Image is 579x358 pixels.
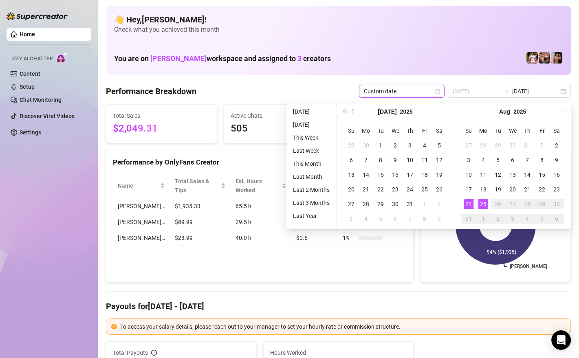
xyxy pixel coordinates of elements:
span: Total Payouts [113,348,148,357]
div: Open Intercom Messenger [551,330,571,350]
td: 2025-07-30 [505,138,520,153]
span: to [502,88,509,94]
span: 3 [297,54,302,63]
td: 2025-07-24 [403,182,417,197]
div: 29 [376,199,385,209]
th: Su [344,123,359,138]
div: 15 [376,170,385,180]
td: 2025-07-19 [432,167,447,182]
td: 2025-08-29 [535,197,549,211]
li: Last 3 Months [290,198,333,208]
div: 15 [537,170,547,180]
h4: Performance Breakdown [106,86,196,97]
div: 26 [434,184,444,194]
div: 4 [420,141,429,150]
td: 2025-08-09 [432,211,447,226]
td: 2025-08-13 [505,167,520,182]
td: $1,935.33 [170,198,231,214]
td: 2025-08-09 [549,153,564,167]
div: 1 [478,214,488,224]
div: 9 [390,155,400,165]
td: 2025-07-02 [388,138,403,153]
span: exclamation-circle [111,324,117,329]
td: 2025-07-26 [432,182,447,197]
img: logo-BBDzfeDw.svg [7,12,68,20]
span: Name [118,181,159,190]
td: 2025-08-01 [535,138,549,153]
div: 30 [361,141,371,150]
button: Choose a month [378,103,396,120]
td: 2025-08-14 [520,167,535,182]
li: This Month [290,159,333,169]
td: $0.6 [291,230,338,246]
li: Last 2 Months [290,185,333,195]
td: 2025-08-04 [476,153,491,167]
span: Izzy AI Chatter [11,55,53,63]
td: 2025-07-27 [461,138,476,153]
div: 31 [405,199,415,209]
td: 2025-08-10 [461,167,476,182]
div: 2 [390,141,400,150]
div: 9 [552,155,561,165]
td: 2025-07-05 [432,138,447,153]
span: Total Sales [113,111,210,120]
div: 28 [478,141,488,150]
td: 2025-07-23 [388,182,403,197]
td: 2025-08-04 [359,211,373,226]
td: 40.0 h [231,230,292,246]
div: To access your salary details, please reach out to your manager to set your hourly rate or commis... [120,322,566,331]
div: 7 [522,155,532,165]
td: 2025-08-12 [491,167,505,182]
span: info-circle [151,350,157,356]
span: Total Sales & Tips [175,177,219,195]
span: $2,049.31 [113,121,210,136]
td: 2025-07-18 [417,167,432,182]
div: 22 [376,184,385,194]
div: 17 [464,184,473,194]
div: 4 [522,214,532,224]
div: 13 [346,170,356,180]
td: 2025-07-07 [359,153,373,167]
div: 3 [508,214,517,224]
td: 2025-08-05 [491,153,505,167]
td: 2025-07-10 [403,153,417,167]
li: Last Week [290,146,333,156]
a: Setup [20,83,35,90]
td: 2025-08-02 [549,138,564,153]
div: 4 [478,155,488,165]
td: 2025-08-30 [549,197,564,211]
td: 2025-08-07 [520,153,535,167]
div: 1 [420,199,429,209]
div: 27 [508,199,517,209]
div: Est. Hours Worked [236,177,280,195]
div: 6 [552,214,561,224]
td: 2025-08-01 [417,197,432,211]
div: 3 [405,141,415,150]
input: Start date [453,87,499,96]
div: 3 [464,155,473,165]
div: 19 [434,170,444,180]
div: 23 [390,184,400,194]
th: Tu [491,123,505,138]
input: End date [512,87,559,96]
td: 2025-07-21 [359,182,373,197]
div: 29 [537,199,547,209]
td: 2025-06-30 [359,138,373,153]
div: 21 [522,184,532,194]
div: 5 [493,155,503,165]
td: 2025-07-13 [344,167,359,182]
h1: You are on workspace and assigned to creators [114,54,331,63]
div: 1 [376,141,385,150]
th: Fr [535,123,549,138]
th: Th [403,123,417,138]
div: 3 [346,214,356,224]
td: 2025-07-14 [359,167,373,182]
div: 12 [434,155,444,165]
td: 2025-07-20 [344,182,359,197]
div: 9 [434,214,444,224]
td: 2025-07-28 [359,197,373,211]
div: 16 [390,170,400,180]
a: Home [20,31,35,37]
td: 2025-07-27 [344,197,359,211]
td: 2025-08-24 [461,197,476,211]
